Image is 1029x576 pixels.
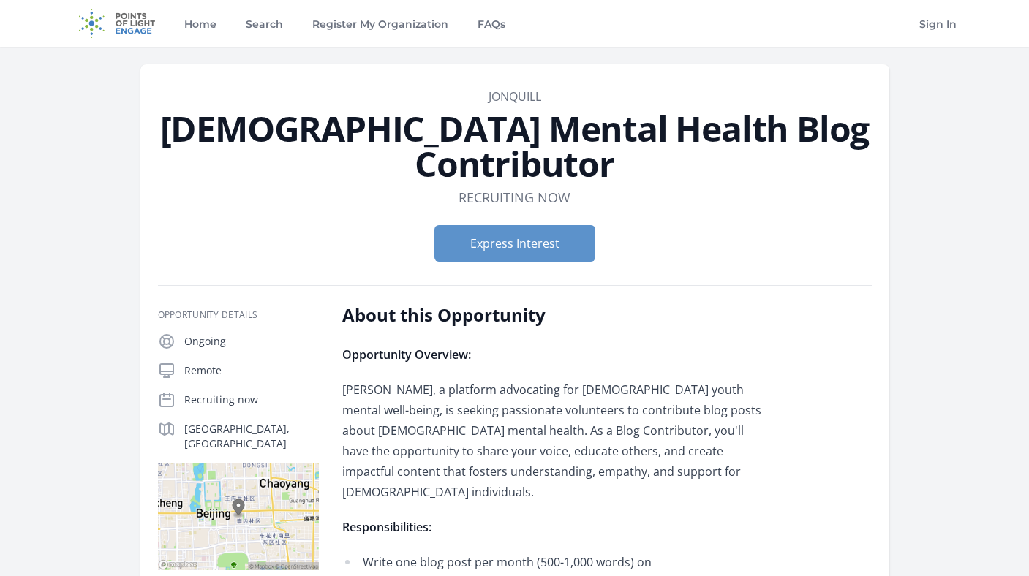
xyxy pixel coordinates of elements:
p: Recruiting now [184,393,319,407]
strong: Responsibilities: [342,519,431,535]
img: Map [158,463,319,570]
a: Jonquill [489,88,541,105]
p: [GEOGRAPHIC_DATA], [GEOGRAPHIC_DATA] [184,422,319,451]
strong: Opportunity Overview: [342,346,471,363]
p: [PERSON_NAME], a platform advocating for [DEMOGRAPHIC_DATA] youth mental well-being, is seeking p... [342,379,770,502]
p: Ongoing [184,334,319,349]
h3: Opportunity Details [158,309,319,321]
h1: [DEMOGRAPHIC_DATA] Mental Health Blog Contributor [158,111,872,181]
button: Express Interest [434,225,595,262]
dd: Recruiting now [459,187,570,208]
h2: About this Opportunity [342,303,770,327]
p: Remote [184,363,319,378]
